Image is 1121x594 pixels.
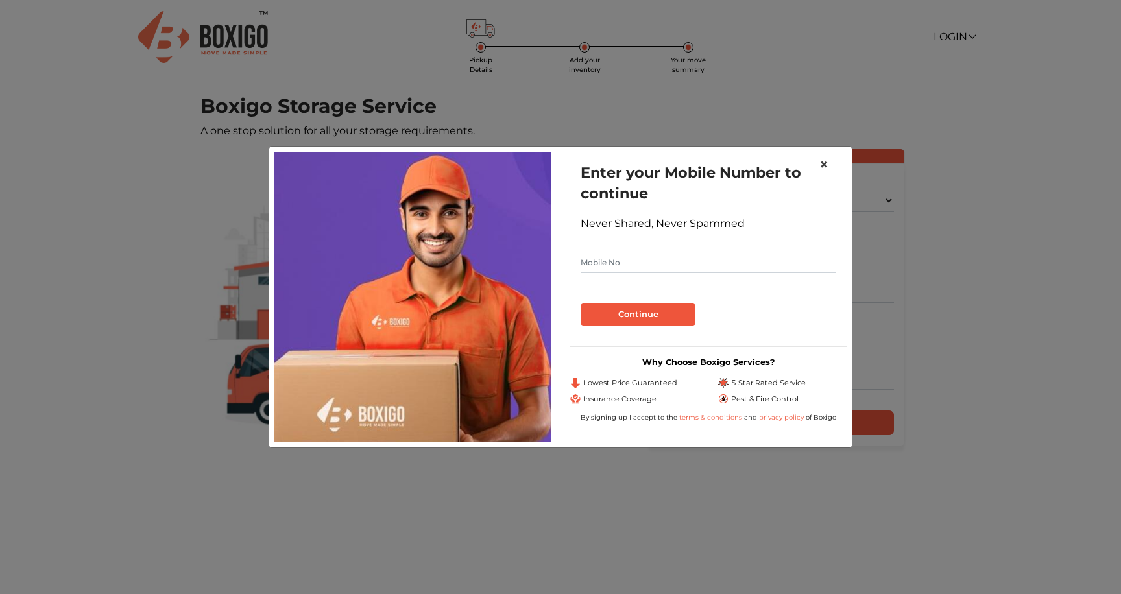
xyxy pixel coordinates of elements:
span: Lowest Price Guaranteed [583,377,677,388]
div: Never Shared, Never Spammed [581,216,836,232]
div: By signing up I accept to the and of Boxigo [570,412,847,422]
input: Mobile No [581,252,836,273]
span: 5 Star Rated Service [731,377,806,388]
h3: Why Choose Boxigo Services? [570,357,847,367]
span: × [819,155,828,174]
button: Close [809,147,839,183]
span: Insurance Coverage [583,394,657,405]
img: storage-img [274,152,551,442]
button: Continue [581,303,695,326]
a: terms & conditions [679,413,744,422]
a: privacy policy [757,413,806,422]
h1: Enter your Mobile Number to continue [581,162,836,204]
span: Pest & Fire Control [731,394,799,405]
